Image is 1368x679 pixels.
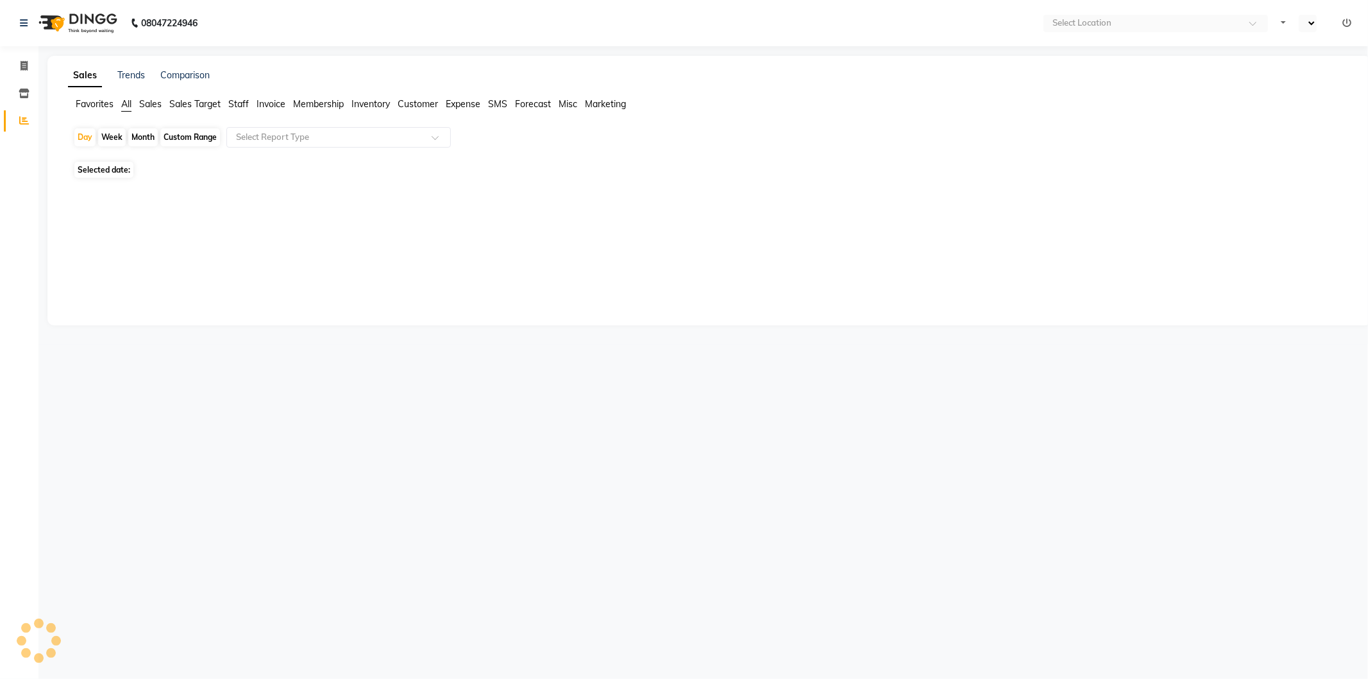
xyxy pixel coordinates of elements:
[228,98,249,110] span: Staff
[559,98,577,110] span: Misc
[139,98,162,110] span: Sales
[98,128,126,146] div: Week
[74,162,133,178] span: Selected date:
[141,5,198,41] b: 08047224946
[1052,17,1111,30] div: Select Location
[128,128,158,146] div: Month
[257,98,285,110] span: Invoice
[515,98,551,110] span: Forecast
[585,98,626,110] span: Marketing
[121,98,131,110] span: All
[398,98,438,110] span: Customer
[68,64,102,87] a: Sales
[351,98,390,110] span: Inventory
[74,128,96,146] div: Day
[160,69,210,81] a: Comparison
[160,128,220,146] div: Custom Range
[33,5,121,41] img: logo
[76,98,114,110] span: Favorites
[488,98,507,110] span: SMS
[446,98,480,110] span: Expense
[293,98,344,110] span: Membership
[117,69,145,81] a: Trends
[169,98,221,110] span: Sales Target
